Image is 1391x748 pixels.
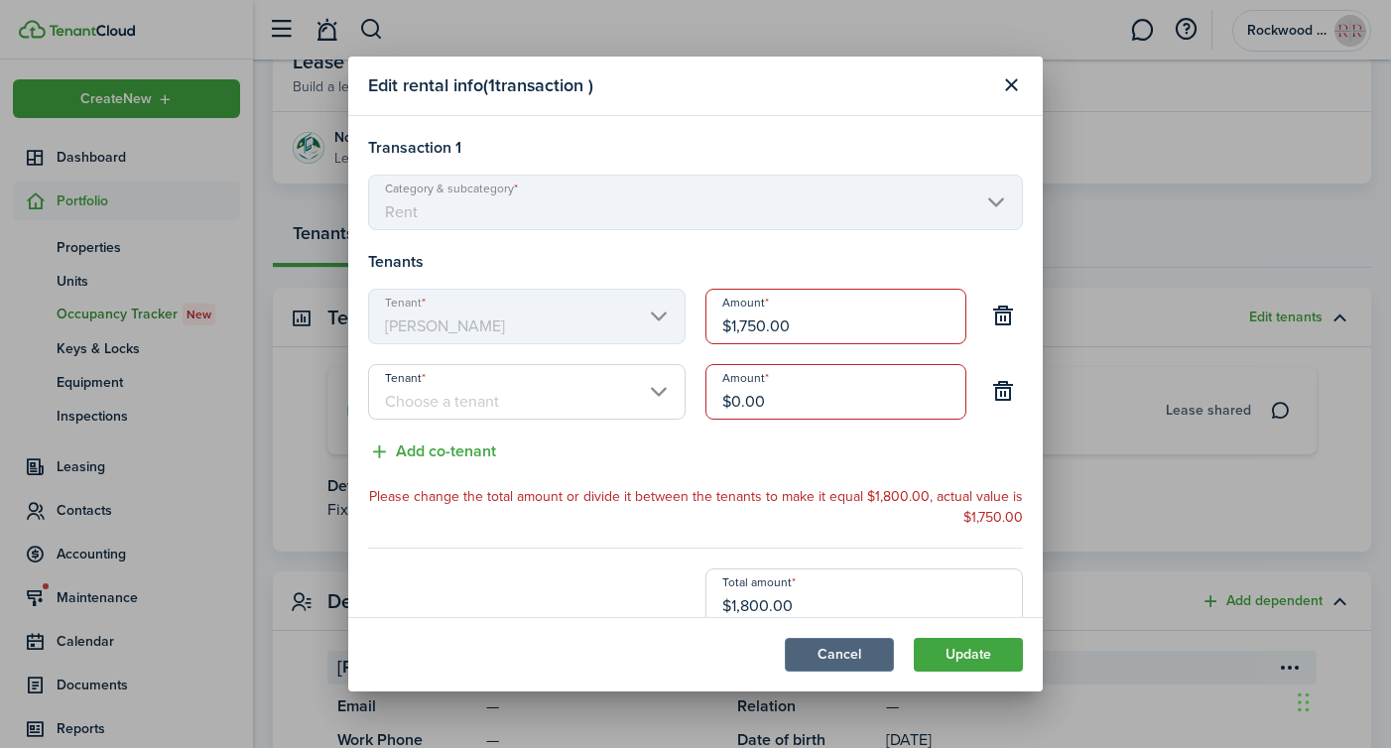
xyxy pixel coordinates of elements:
[1292,653,1391,748] iframe: To enrich screen reader interactions, please activate Accessibility in Grammarly extension settings
[368,439,496,464] button: Add co-tenant
[368,364,686,420] input: Choose a tenant
[705,364,966,420] input: 0.00
[986,375,1020,409] button: Remove tenant
[785,638,894,672] button: Cancel
[368,486,1023,528] p: Please change the total amount or divide it between the tenants to make it equal $1,800.00, actua...
[705,568,1023,624] input: 0.00
[705,289,966,344] input: 0.00
[994,68,1028,102] button: Close modal
[986,300,1020,333] button: Remove tenant
[368,136,461,160] h4: Transaction 1
[368,66,989,105] modal-title: Edit rental info ( 1 transaction )
[368,175,1023,624] accordion-content: Toggle accordion
[914,638,1023,672] button: Update
[1298,673,1310,732] div: Drag
[1292,653,1391,748] div: Chat Widget
[368,250,1023,274] h4: Tenants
